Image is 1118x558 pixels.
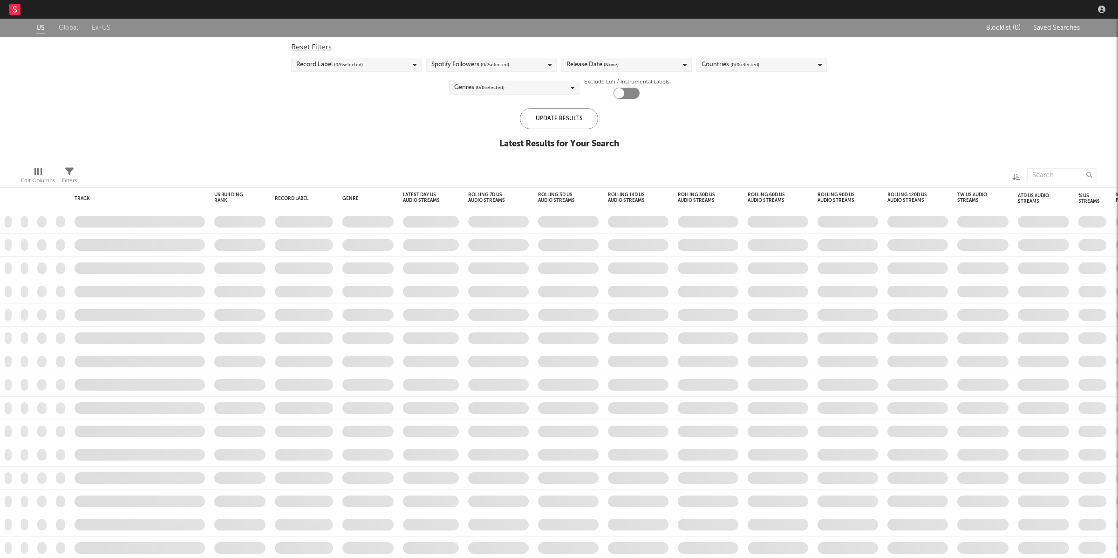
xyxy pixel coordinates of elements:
[1027,168,1097,182] input: Search...
[730,59,759,70] span: ( 0 / 0 selected)
[481,59,509,70] span: ( 0 / 7 selected)
[1018,193,1055,204] div: ATD US Audio Streams
[986,25,1021,31] span: Blocklist
[92,22,110,34] a: Ex-US
[296,59,363,70] div: Record Label
[214,192,252,203] div: US Building Rank
[1078,193,1100,204] div: % US Streams
[468,192,515,203] div: Rolling 7D US Audio Streams
[957,192,995,203] div: TW US Audio Streams
[59,22,78,34] a: Global
[21,175,55,186] div: Edit Columns
[62,175,77,186] div: Filters
[538,192,585,203] div: Rolling 3D US Audio Streams
[608,192,654,203] div: Rolling 14D US Audio Streams
[1033,25,1082,31] span: Saved Searches
[604,59,619,70] span: (None)
[291,42,827,53] div: Reset Filters
[748,192,794,203] div: Rolling 60D US Audio Streams
[566,59,619,70] div: Release Date
[702,59,759,70] div: Countries
[678,192,724,203] div: Rolling 30D US Audio Streams
[454,82,504,93] div: Genres
[887,192,934,203] div: Rolling 120D US Audio Streams
[21,164,55,191] div: Edit Columns
[520,108,598,129] div: Update Results
[499,138,619,150] div: Latest Results for Your Search
[584,76,669,88] label: Exclude Lofi / Instrumental Labels
[476,82,504,93] span: ( 0 / 0 selected)
[342,196,389,201] div: Genre
[36,22,45,34] a: US
[275,196,319,201] div: Record Label
[403,192,445,203] div: Latest Day US Audio Streams
[75,196,200,201] div: Track
[1030,24,1082,32] button: Saved Searches
[818,192,864,203] div: Rolling 90D US Audio Streams
[431,59,509,70] div: Spotify Followers
[334,59,363,70] span: ( 0 / 6 selected)
[62,164,77,191] div: Filters
[1013,25,1021,31] span: ( 0 )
